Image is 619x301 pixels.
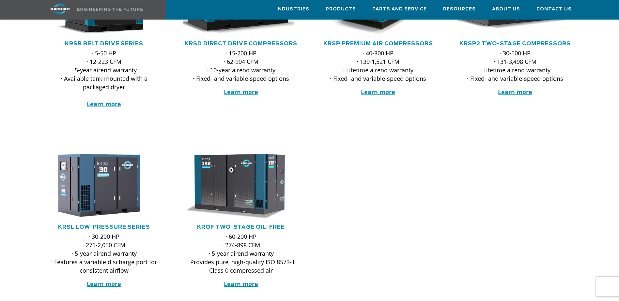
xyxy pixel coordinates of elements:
p: · 30-200 HP · 271-2,050 CFM · 5-year airend warranty · Features a variable discharge port for con... [46,232,162,275]
a: Products [326,0,356,18]
div: krsl30 [46,152,162,219]
img: krsl30 [41,152,157,219]
a: Learn more [224,88,258,96]
p: · 60-200 HP · 274-898 CFM · 5-year airend warranty · Provides pure, high-quality ISO 8573-1 Class... [183,232,299,275]
div: krof132 [183,152,299,219]
a: Contact Us [536,0,572,18]
span: Products [326,6,356,13]
span: About Us [492,6,520,13]
a: Learn more [361,88,395,96]
a: KRSL Low-Pressure Series [58,224,150,230]
span: Resources [443,6,476,13]
a: KRSB Belt Drive Series [65,41,143,46]
span: Contact Us [536,6,572,13]
p: · 5-50 HP · 12-223 CFM · 5-year airend warranty · Available tank-mounted with a packaged dryer [46,49,162,108]
a: KRSP2 Two-Stage Compressors [459,41,571,46]
a: Parts and Service [372,0,427,18]
span: Parts and Service [372,6,427,13]
a: KRSP Premium Air Compressors [323,41,433,46]
a: Learn more [87,280,121,288]
a: KROF TWO-STAGE OIL-FREE [197,224,285,230]
a: Learn more [87,100,121,108]
img: Engineering the future [77,8,143,11]
a: About Us [492,0,520,18]
img: krof132 [178,152,294,219]
a: Resources [443,0,476,18]
a: Learn more [498,88,532,96]
p: · 30-600 HP · 131-3,498 CFM · Lifetime airend warranty · Fixed- and variable-speed options [457,49,573,83]
img: kaishan logo [36,3,85,15]
p: · 15-200 HP · 62-904 CFM · 10-year airend warranty · Fixed- and variable-speed options [183,49,299,83]
a: KRSD Direct Drive Compressors [185,41,297,46]
a: Industries [276,0,309,18]
p: · 40-300 HP · 139-1,521 CFM · Lifetime airend warranty · Fixed- and variable-speed options [320,49,436,83]
span: Industries [276,6,309,13]
a: Learn more [224,280,258,288]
